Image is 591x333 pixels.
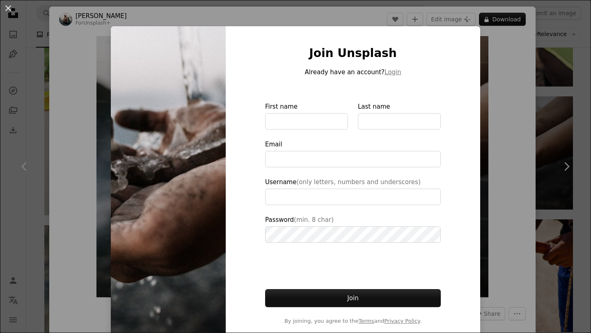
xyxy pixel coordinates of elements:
[265,317,441,325] span: By joining, you agree to the and .
[294,216,334,224] span: (min. 8 char)
[265,67,441,77] p: Already have an account?
[265,139,441,167] label: Email
[358,113,441,130] input: Last name
[385,67,401,77] button: Login
[358,318,374,324] a: Terms
[265,151,441,167] input: Email
[265,46,441,61] h1: Join Unsplash
[384,318,420,324] a: Privacy Policy
[265,177,441,205] label: Username
[265,102,348,130] label: First name
[265,226,441,243] input: Password(min. 8 char)
[265,215,441,243] label: Password
[265,113,348,130] input: First name
[265,189,441,205] input: Username(only letters, numbers and underscores)
[265,289,441,307] button: Join
[358,102,441,130] label: Last name
[296,178,420,186] span: (only letters, numbers and underscores)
